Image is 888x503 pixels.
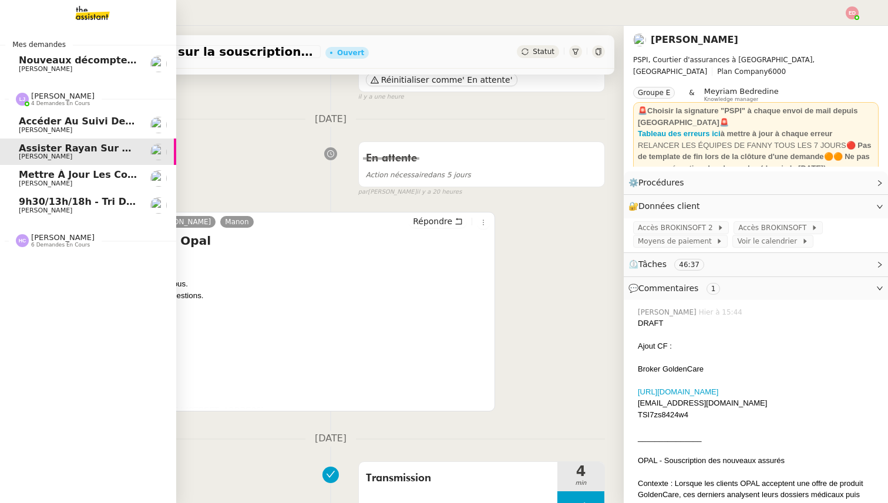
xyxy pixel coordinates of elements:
[768,67,786,76] span: 6000
[704,87,779,96] span: Meyriam Bedredine
[19,169,210,180] span: Mettre à jour les contacts HubSpot
[638,178,684,187] span: Procédures
[638,283,698,293] span: Commentaires
[19,153,72,160] span: [PERSON_NAME]
[19,55,220,66] span: Nouveaux décomptes de commissions
[557,478,604,488] span: min
[633,33,646,46] img: users%2Fa6PbEmLwvGXylUqKytRPpDpAx153%2Favatar%2Ffanny.png
[699,307,745,318] span: Hier à 15:44
[638,387,718,396] a: [URL][DOMAIN_NAME]
[62,255,490,266] div: Bonjour Manon,
[638,340,879,352] div: Ajout CF :
[358,187,368,197] span: par
[717,67,768,76] span: Plan Company
[707,283,721,295] nz-tag: 1
[61,46,316,58] span: Assister Rayan sur la souscription Opal
[674,259,704,271] nz-tag: 46:37
[366,171,471,179] span: dans 5 jours
[19,207,72,214] span: [PERSON_NAME]
[721,129,833,138] strong: à mettre à jour à chaque erreur
[738,222,811,234] span: Accès BROKINSOFT
[638,201,700,211] span: Données client
[638,222,717,234] span: Accès BROKINSOFT 2
[150,197,167,214] img: users%2FTDxDvmCjFdN3QFePFNGdQUcJcQk1%2Favatar%2F0cfb3a67-8790-4592-a9ec-92226c678442
[31,92,95,100] span: [PERSON_NAME]
[638,235,716,247] span: Moyens de paiement
[628,176,689,190] span: ⚙️
[305,112,356,127] span: [DATE]
[366,73,517,86] button: Réinitialiser comme' En attente'
[62,278,490,290] div: Voici mon retour en bleu ci-dessous.
[19,126,72,134] span: [PERSON_NAME]
[19,65,72,73] span: [PERSON_NAME]
[737,235,801,247] span: Voir le calendrier
[16,234,29,247] img: svg
[638,455,879,467] div: OPAL - Souscription des nouveaux assurés
[638,129,721,138] a: Tableau des erreurs ici
[19,196,276,207] span: 9h30/13h/18h - Tri de la boite mail PRO - [DATE]
[366,470,550,487] span: Transmission
[366,171,428,179] span: Action nécessaire
[846,6,859,19] img: svg
[413,215,452,227] span: Répondre
[305,431,356,447] span: [DATE]
[381,74,462,86] span: Réinitialiser comme
[19,143,231,154] span: Assister Rayan sur la souscription Opal
[704,96,759,103] span: Knowledge manager
[19,116,211,127] span: Accéder au suivi des sinistres OPAL
[638,432,879,444] div: _______________
[633,87,675,99] nz-tag: Groupe E
[366,153,417,164] span: En attente
[704,87,779,102] app-user-label: Knowledge manager
[651,34,738,45] a: [PERSON_NAME]
[624,277,888,300] div: 💬Commentaires 1
[638,363,879,375] div: Broker GoldenCare
[19,180,72,187] span: [PERSON_NAME]
[31,100,90,107] span: 4 demandes en cours
[62,232,490,249] h4: Re: Structuration Opal
[638,409,879,421] div: TSI7zs8424w4
[358,187,462,197] small: [PERSON_NAME]
[31,242,90,248] span: 6 demandes en cours
[409,215,467,228] button: Répondre
[220,217,253,227] a: Manon
[638,307,699,318] span: [PERSON_NAME]
[31,233,95,242] span: [PERSON_NAME]
[624,171,888,194] div: ⚙️Procédures
[150,56,167,72] img: users%2Fa6PbEmLwvGXylUqKytRPpDpAx153%2Favatar%2Ffanny.png
[624,195,888,218] div: 🔐Données client
[557,464,604,478] span: 4
[416,187,462,197] span: il y a 20 heures
[337,49,364,56] div: Ouvert
[638,397,879,409] div: [EMAIL_ADDRESS][DOMAIN_NAME]
[633,56,815,76] span: PSPI, Courtier d'assurances à [GEOGRAPHIC_DATA], [GEOGRAPHIC_DATA]
[638,106,857,127] strong: 🚨Choisir la signature "PSPI" à chaque envoi de mail depuis [GEOGRAPHIC_DATA]🚨
[5,39,73,50] span: Mes demandes
[148,217,216,227] a: [PERSON_NAME]
[638,140,874,174] div: RELANCER LES ÉQUIPES DE FANNY TOUS LES 7 JOURS
[638,141,871,173] strong: 🔴 Pas de template de fin lors de la clôture d'une demande🟠🟠 Ne pas accuser réception des demandes...
[358,92,404,102] span: il y a une heure
[689,87,694,102] span: &
[150,170,167,187] img: users%2FWH1OB8fxGAgLOjAz1TtlPPgOcGL2%2Favatar%2F32e28291-4026-4208-b892-04f74488d877
[16,93,29,106] img: svg
[150,144,167,160] img: users%2Fa6PbEmLwvGXylUqKytRPpDpAx153%2Favatar%2Ffanny.png
[624,253,888,276] div: ⏲️Tâches 46:37
[638,318,879,329] div: DRAFT
[462,74,512,86] span: ' En attente'
[628,200,705,213] span: 🔐
[638,259,667,269] span: Tâches
[628,283,725,293] span: 💬
[150,117,167,133] img: users%2F0zQGGmvZECeMseaPawnreYAQQyS2%2Favatar%2Feddadf8a-b06f-4db9-91c4-adeed775bb0f
[62,313,490,325] div: Merci
[628,259,714,269] span: ⏲️
[62,290,490,302] div: N’hésites pas si tu as d’autres questions.
[533,48,554,56] span: Statut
